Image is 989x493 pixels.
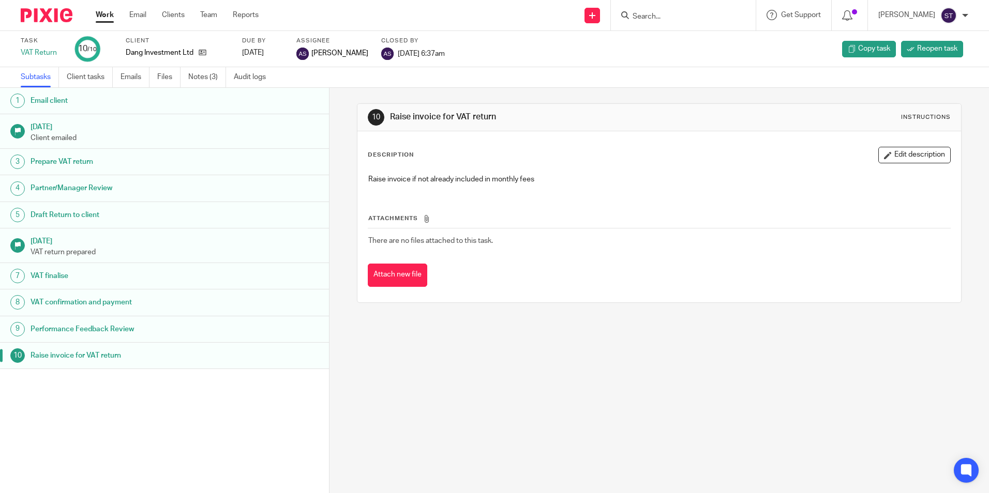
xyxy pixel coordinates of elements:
a: Copy task [842,41,896,57]
div: [DATE] [242,48,283,58]
label: Due by [242,37,283,45]
span: Get Support [781,11,821,19]
input: Search [632,12,725,22]
a: Clients [162,10,185,20]
div: VAT Return [21,48,62,58]
h1: VAT confirmation and payment [31,295,223,310]
div: 3 [10,155,25,169]
h1: [DATE] [31,234,319,246]
a: Notes (3) [188,67,226,87]
div: 8 [10,295,25,310]
label: Assignee [296,37,368,45]
div: 10 [10,348,25,363]
a: Email [129,10,146,20]
h1: Email client [31,93,223,109]
div: 5 [10,208,25,222]
a: Client tasks [67,67,113,87]
h1: Partner/Manager Review [31,180,223,196]
img: svg%3E [296,48,309,60]
a: Emails [121,67,149,87]
span: Attachments [368,215,418,221]
div: 4 [10,181,25,196]
p: VAT return prepared [31,247,319,257]
p: Raise invoice if not already included in monthly fees [368,174,950,184]
a: Audit logs [234,67,274,87]
span: Reopen task [917,43,957,54]
h1: VAT finalise [31,268,223,284]
img: Pixie [21,8,72,22]
button: Attach new file [368,264,427,287]
h1: Raise invoice for VAT return [390,112,681,122]
button: Edit description [878,147,951,163]
span: Copy task [858,43,890,54]
a: Team [200,10,217,20]
div: 10 [368,109,384,126]
div: 10 [78,43,97,55]
img: svg%3E [940,7,957,24]
a: Subtasks [21,67,59,87]
small: /10 [87,47,97,52]
p: Description [368,151,414,159]
div: 1 [10,94,25,108]
h1: Performance Feedback Review [31,321,223,337]
span: [DATE] 6:37am [398,50,445,57]
a: Work [96,10,114,20]
h1: Raise invoice for VAT return [31,348,223,363]
h1: Draft Return to client [31,207,223,223]
h1: Prepare VAT return [31,154,223,170]
a: Reopen task [901,41,963,57]
div: 9 [10,322,25,336]
div: 7 [10,269,25,283]
h1: [DATE] [31,119,319,132]
a: Reports [233,10,259,20]
p: Dang Investment Ltd [126,48,193,58]
label: Task [21,37,62,45]
a: Files [157,67,181,87]
span: There are no files attached to this task. [368,237,493,244]
p: [PERSON_NAME] [878,10,935,20]
div: Instructions [901,113,951,121]
label: Closed by [381,37,445,45]
span: [PERSON_NAME] [311,48,368,58]
p: Client emailed [31,133,319,143]
img: svg%3E [381,48,394,60]
label: Client [126,37,229,45]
